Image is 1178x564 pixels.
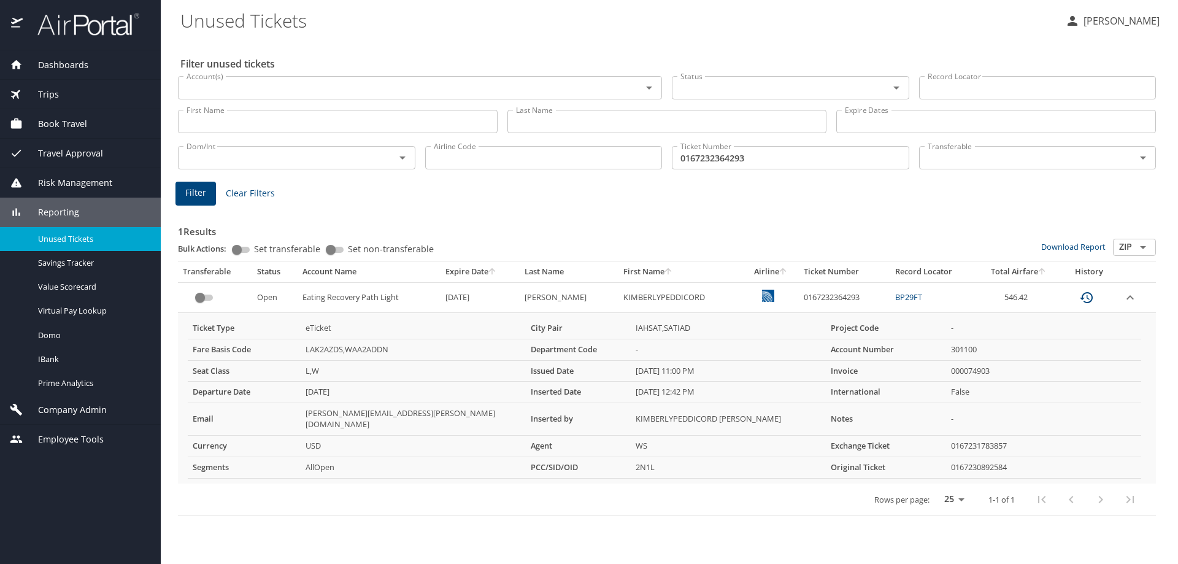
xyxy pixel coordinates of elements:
[178,243,236,254] p: Bulk Actions:
[188,403,301,436] th: Email
[301,457,526,479] td: AllOpen
[826,403,946,436] th: Notes
[526,360,631,382] th: Issued Date
[178,217,1156,239] h3: 1 Results
[631,339,826,360] td: -
[348,245,434,253] span: Set non-transferable
[180,54,1158,74] h2: Filter unused tickets
[23,206,79,219] span: Reporting
[826,360,946,382] th: Invoice
[799,261,890,282] th: Ticket Number
[1134,149,1152,166] button: Open
[23,433,104,446] span: Employee Tools
[38,330,146,341] span: Domo
[526,457,631,479] th: PCC/SID/OID
[526,436,631,457] th: Agent
[664,268,673,276] button: sort
[38,257,146,269] span: Savings Tracker
[946,360,1141,382] td: 000074903
[520,261,618,282] th: Last Name
[890,261,977,282] th: Record Locator
[762,290,774,302] img: United Airlines
[23,147,103,160] span: Travel Approval
[23,117,87,131] span: Book Travel
[976,282,1061,312] td: 546.42
[526,339,631,360] th: Department Code
[252,282,298,312] td: Open
[946,318,1141,339] td: -
[38,353,146,365] span: IBank
[488,268,497,276] button: sort
[1134,239,1152,256] button: Open
[188,382,301,403] th: Departure Date
[254,245,320,253] span: Set transferable
[1041,241,1106,252] a: Download Report
[180,1,1055,39] h1: Unused Tickets
[188,436,301,457] th: Currency
[976,261,1061,282] th: Total Airfare
[23,176,112,190] span: Risk Management
[178,261,1156,516] table: custom pagination table
[1080,14,1160,28] p: [PERSON_NAME]
[826,436,946,457] th: Exchange Ticket
[1123,290,1138,305] button: expand row
[826,457,946,479] th: Original Ticket
[779,268,788,276] button: sort
[641,79,658,96] button: Open
[301,318,526,339] td: eTicket
[441,282,520,312] td: [DATE]
[946,403,1141,436] td: -
[946,339,1141,360] td: 301100
[175,182,216,206] button: Filter
[631,403,826,436] td: KIMBERLYPEDDICORD [PERSON_NAME]
[743,261,799,282] th: Airline
[934,490,969,509] select: rows per page
[895,292,922,303] a: BP29FT
[799,282,890,312] td: 0167232364293
[188,360,301,382] th: Seat Class
[298,261,441,282] th: Account Name
[826,339,946,360] th: Account Number
[252,261,298,282] th: Status
[183,266,247,277] div: Transferable
[1060,10,1165,32] button: [PERSON_NAME]
[38,305,146,317] span: Virtual Pay Lookup
[185,185,206,201] span: Filter
[631,457,826,479] td: 2N1L
[618,261,742,282] th: First Name
[11,12,24,36] img: icon-airportal.png
[298,282,441,312] td: Eating Recovery Path Light
[441,261,520,282] th: Expire Date
[526,318,631,339] th: City Pair
[188,339,301,360] th: Fare Basis Code
[221,182,280,205] button: Clear Filters
[38,281,146,293] span: Value Scorecard
[988,496,1015,504] p: 1-1 of 1
[520,282,618,312] td: [PERSON_NAME]
[301,360,526,382] td: L,W
[301,436,526,457] td: USD
[631,360,826,382] td: [DATE] 11:00 PM
[1061,261,1118,282] th: History
[946,457,1141,479] td: 0167230892584
[188,318,301,339] th: Ticket Type
[24,12,139,36] img: airportal-logo.png
[38,233,146,245] span: Unused Tickets
[188,457,301,479] th: Segments
[188,318,1141,479] table: more info about unused tickets
[946,382,1141,403] td: False
[631,382,826,403] td: [DATE] 12:42 PM
[226,186,275,201] span: Clear Filters
[23,58,88,72] span: Dashboards
[23,403,107,417] span: Company Admin
[38,377,146,389] span: Prime Analytics
[526,382,631,403] th: Inserted Date
[826,318,946,339] th: Project Code
[301,339,526,360] td: LAK2AZDS,WAA2ADDN
[526,403,631,436] th: Inserted by
[394,149,411,166] button: Open
[618,282,742,312] td: KIMBERLYPEDDICORD
[1038,268,1047,276] button: sort
[301,403,526,436] td: [PERSON_NAME][EMAIL_ADDRESS][PERSON_NAME][DOMAIN_NAME]
[826,382,946,403] th: International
